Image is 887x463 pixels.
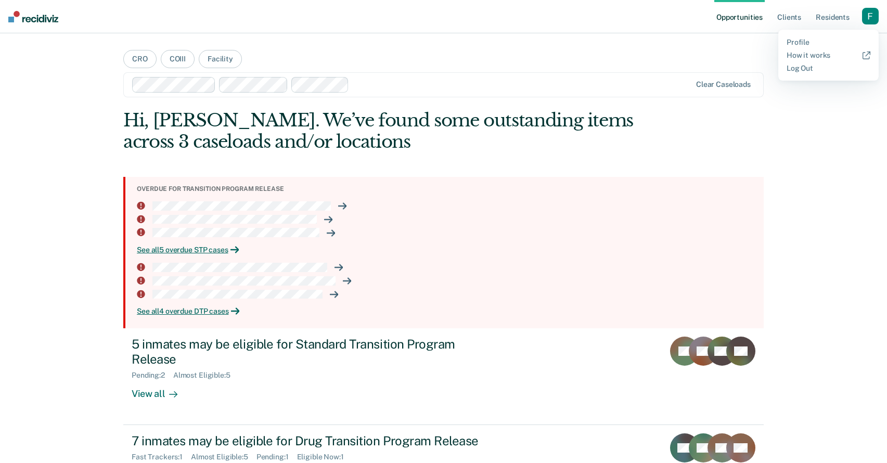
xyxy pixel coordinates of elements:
a: Profile [787,38,870,47]
a: See all4 overdue DTP cases [137,307,755,316]
div: Almost Eligible : 5 [191,453,256,461]
div: View all [132,380,190,400]
div: Clear caseloads [696,80,751,89]
div: Pending : 1 [256,453,297,461]
div: Almost Eligible : 5 [173,371,239,380]
button: CRO [123,50,157,68]
a: See all5 overdue STP cases [137,246,755,254]
div: 5 inmates may be eligible for Standard Transition Program Release [132,337,497,367]
a: How it works [787,51,870,60]
a: 5 inmates may be eligible for Standard Transition Program ReleasePending:2Almost Eligible:5View all [123,328,764,425]
div: Pending : 2 [132,371,173,380]
a: Log Out [787,64,870,73]
div: Hi, [PERSON_NAME]. We’ve found some outstanding items across 3 caseloads and/or locations [123,110,636,152]
div: See all 5 overdue STP cases [137,246,755,254]
div: Overdue for transition program release [137,185,755,192]
div: Eligible Now : 1 [297,453,352,461]
button: Facility [199,50,242,68]
div: Fast Trackers : 1 [132,453,191,461]
div: 7 inmates may be eligible for Drug Transition Program Release [132,433,497,448]
img: Recidiviz [8,11,58,22]
div: See all 4 overdue DTP cases [137,307,755,316]
button: COIII [161,50,195,68]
